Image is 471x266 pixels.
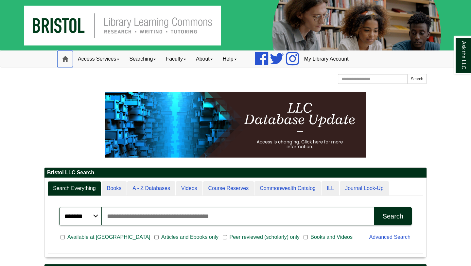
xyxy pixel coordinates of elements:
a: ILL [322,181,339,196]
span: Articles and Ebooks only [159,233,221,241]
a: Search Everything [48,181,101,196]
a: Faculty [161,51,191,67]
span: Books and Videos [308,233,355,241]
h2: Bristol LLC Search [44,168,427,178]
button: Search [407,74,427,84]
span: Peer reviewed (scholarly) only [227,233,302,241]
a: Commonwealth Catalog [254,181,321,196]
a: Books [102,181,127,196]
a: Access Services [73,51,124,67]
a: Course Reserves [203,181,254,196]
input: Books and Videos [304,234,308,240]
a: Searching [124,51,161,67]
span: Available at [GEOGRAPHIC_DATA] [65,233,153,241]
div: Search [383,213,403,220]
a: Videos [176,181,202,196]
a: Journal Look-Up [340,181,389,196]
input: Available at [GEOGRAPHIC_DATA] [61,234,65,240]
input: Articles and Ebooks only [154,234,159,240]
a: A - Z Databases [127,181,175,196]
a: Advanced Search [369,234,410,240]
input: Peer reviewed (scholarly) only [223,234,227,240]
a: About [191,51,218,67]
img: HTML tutorial [105,92,366,158]
a: Help [218,51,242,67]
a: My Library Account [299,51,354,67]
button: Search [374,207,412,225]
